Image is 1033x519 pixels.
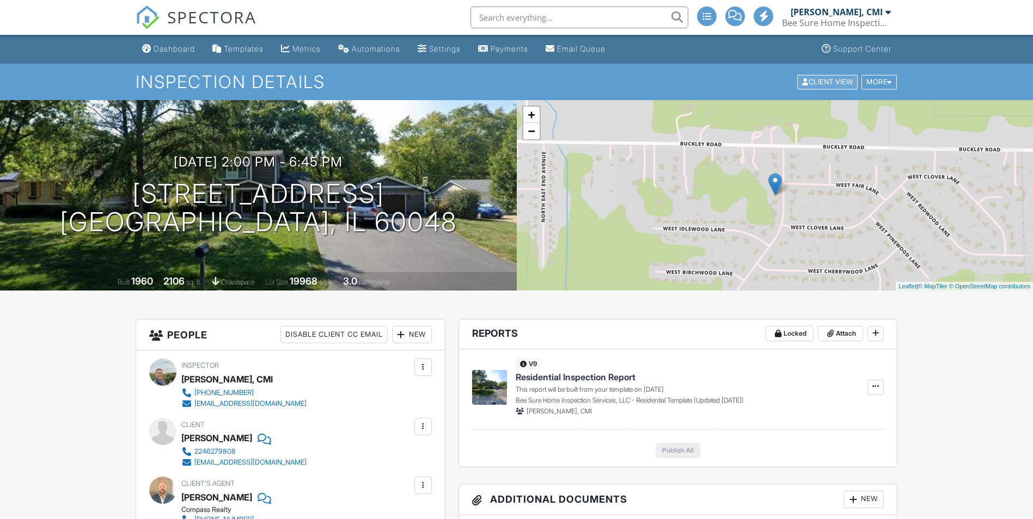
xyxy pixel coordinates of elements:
h3: People [136,319,445,350]
span: crawlspace [221,278,255,286]
div: Bee Sure Home Inspection Svcs. [782,17,891,28]
span: Inspector [181,361,219,369]
a: Client View [796,77,860,85]
a: © MapTiler [918,283,948,289]
div: [PERSON_NAME], CMI [181,371,273,387]
a: Email Queue [541,39,610,59]
a: SPECTORA [136,15,256,38]
span: sq.ft. [319,278,333,286]
div: Compass Realty [181,505,420,514]
div: Disable Client CC Email [280,326,388,343]
h3: Additional Documents [459,484,897,515]
a: Zoom out [523,123,540,139]
div: More [861,75,897,89]
span: Client [181,421,205,429]
img: The Best Home Inspection Software - Spectora [136,5,160,29]
span: Client's Agent [181,479,235,487]
div: Templates [224,44,264,53]
a: Templates [208,39,268,59]
div: Support Center [833,44,891,53]
div: | [896,282,1033,291]
span: Built [118,278,130,286]
div: [PERSON_NAME] [181,430,252,446]
a: 2246279808 [181,446,307,457]
span: bathrooms [359,278,390,286]
a: Metrics [277,39,325,59]
div: New [392,326,432,343]
h3: [DATE] 2:00 pm - 6:45 pm [174,155,343,169]
input: Search everything... [470,7,688,28]
a: [PERSON_NAME] [181,489,252,505]
div: Metrics [292,44,321,53]
div: 2106 [163,275,185,287]
div: Automations [352,44,400,53]
div: 2246279808 [194,447,236,456]
a: Support Center [817,39,896,59]
div: New [844,491,884,508]
a: [EMAIL_ADDRESS][DOMAIN_NAME] [181,457,307,468]
div: 3.0 [343,275,357,287]
a: Settings [413,39,465,59]
div: [EMAIL_ADDRESS][DOMAIN_NAME] [194,458,307,467]
h1: Inspection Details [136,72,898,91]
div: [EMAIL_ADDRESS][DOMAIN_NAME] [194,399,307,408]
a: Payments [474,39,533,59]
h1: [STREET_ADDRESS] [GEOGRAPHIC_DATA], IL 60048 [60,180,457,237]
div: Email Queue [557,44,606,53]
a: [EMAIL_ADDRESS][DOMAIN_NAME] [181,398,307,409]
span: Lot Size [265,278,288,286]
div: [PHONE_NUMBER] [194,388,254,397]
a: Automations (Advanced) [334,39,405,59]
div: Payments [491,44,528,53]
a: Zoom in [523,107,540,123]
div: 19968 [290,275,317,287]
div: Settings [429,44,461,53]
a: Dashboard [138,39,199,59]
span: sq. ft. [186,278,201,286]
div: Client View [797,75,858,89]
div: Dashboard [154,44,195,53]
span: SPECTORA [167,5,256,28]
a: Leaflet [898,283,916,289]
div: 1960 [131,275,153,287]
div: [PERSON_NAME], CMI [791,7,883,17]
a: [PHONE_NUMBER] [181,387,307,398]
a: © OpenStreetMap contributors [949,283,1030,289]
